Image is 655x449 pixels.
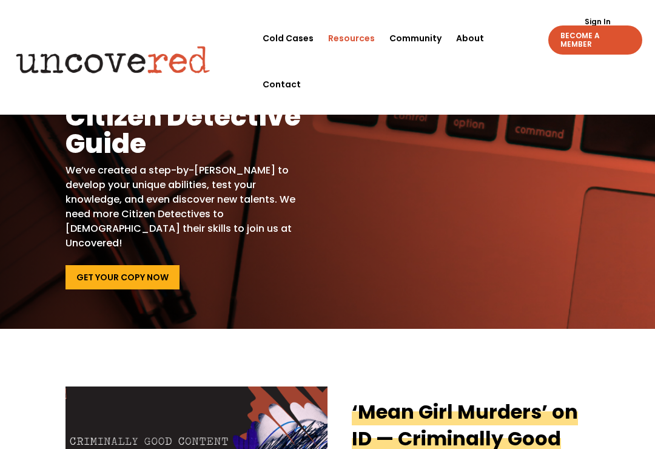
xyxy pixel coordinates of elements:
[548,25,642,55] a: BECOME A MEMBER
[7,38,220,82] img: Uncovered logo
[389,15,442,61] a: Community
[456,15,484,61] a: About
[263,15,314,61] a: Cold Cases
[65,265,180,289] a: Get Your Copy Now
[263,61,301,107] a: Contact
[65,163,313,251] p: We’ve created a step-by-[PERSON_NAME] to develop your unique abilities, test your knowledge, and ...
[578,18,617,25] a: Sign In
[328,15,375,61] a: Resources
